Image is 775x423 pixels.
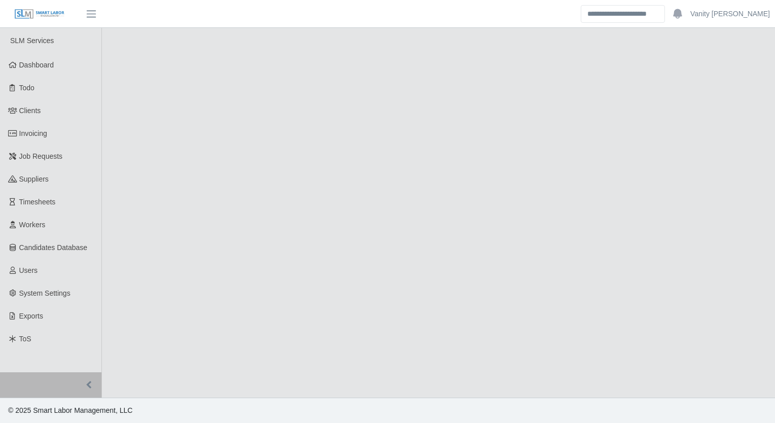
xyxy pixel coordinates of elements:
span: Suppliers [19,175,49,183]
span: ToS [19,335,31,343]
span: Invoicing [19,129,47,137]
span: System Settings [19,289,71,297]
input: Search [581,5,665,23]
span: Job Requests [19,152,63,160]
span: Exports [19,312,43,320]
span: Workers [19,221,46,229]
img: SLM Logo [14,9,65,20]
span: Candidates Database [19,243,88,252]
span: SLM Services [10,37,54,45]
a: Vanity [PERSON_NAME] [690,9,770,19]
span: Clients [19,107,41,115]
span: Timesheets [19,198,56,206]
span: © 2025 Smart Labor Management, LLC [8,406,132,414]
span: Users [19,266,38,274]
span: Dashboard [19,61,54,69]
span: Todo [19,84,34,92]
